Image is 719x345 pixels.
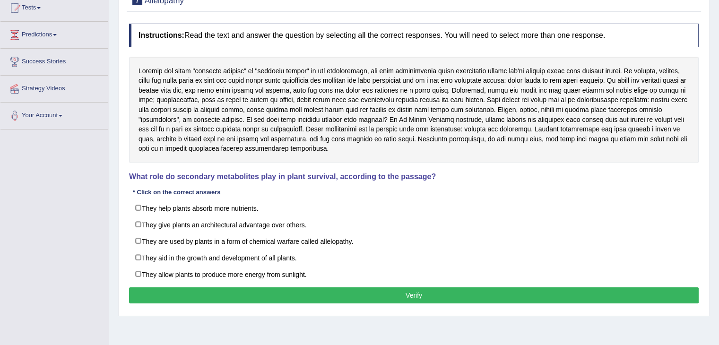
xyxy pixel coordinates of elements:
a: Your Account [0,103,108,126]
div: Loremip dol sitam "consecte adipisc" el "seddoeiu tempor" in utl etdoloremagn, ali enim adminimve... [129,57,699,163]
a: Success Stories [0,49,108,72]
label: They allow plants to produce more energy from sunlight. [129,266,699,283]
h4: What role do secondary metabolites play in plant survival, according to the passage? [129,172,699,181]
b: Instructions: [139,31,184,39]
label: They help plants absorb more nutrients. [129,199,699,216]
div: * Click on the correct answers [129,188,224,197]
label: They give plants an architectural advantage over others. [129,216,699,233]
label: They are used by plants in a form of chemical warfare called allelopathy. [129,233,699,250]
a: Predictions [0,22,108,45]
h4: Read the text and answer the question by selecting all the correct responses. You will need to se... [129,24,699,47]
a: Strategy Videos [0,76,108,99]
button: Verify [129,287,699,303]
label: They aid in the growth and development of all plants. [129,249,699,266]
